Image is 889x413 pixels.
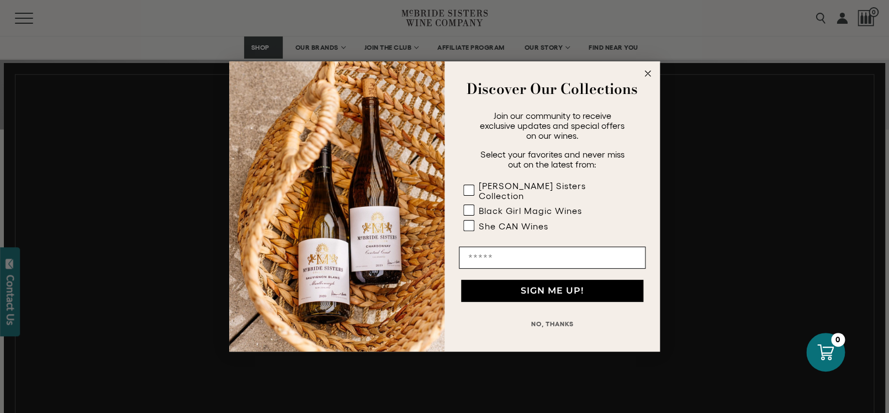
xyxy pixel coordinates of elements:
input: Email [459,247,645,269]
div: Black Girl Magic Wines [479,206,582,216]
div: 0 [831,333,845,347]
div: [PERSON_NAME] Sisters Collection [479,181,623,201]
button: Close dialog [641,67,654,80]
button: NO, THANKS [459,313,645,335]
div: She CAN Wines [479,221,548,231]
span: Select your favorites and never miss out on the latest from: [480,149,625,169]
img: 42653730-7e35-4af7-a99d-12bf478283cf.jpeg [229,61,444,352]
button: SIGN ME UP! [461,280,643,302]
span: Join our community to receive exclusive updates and special offers on our wines. [480,111,625,140]
strong: Discover Our Collections [467,78,638,100]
